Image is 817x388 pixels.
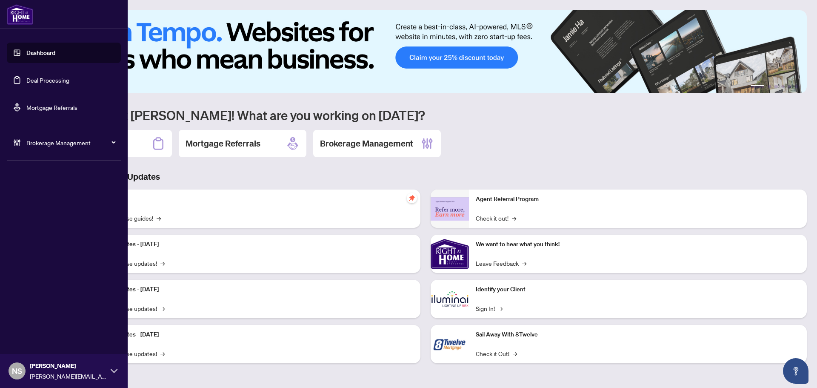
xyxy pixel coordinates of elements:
span: → [512,213,516,223]
span: → [157,213,161,223]
h2: Brokerage Management [320,138,413,149]
p: Platform Updates - [DATE] [89,240,414,249]
a: Check it Out!→ [476,349,517,358]
button: 3 [774,85,778,88]
span: NS [12,365,22,377]
a: Leave Feedback→ [476,259,526,268]
span: Brokerage Management [26,138,115,147]
span: → [498,304,503,313]
a: Sign In!→ [476,304,503,313]
span: → [160,304,165,313]
a: Mortgage Referrals [26,103,77,111]
button: 1 [751,85,764,88]
h3: Brokerage & Industry Updates [44,171,807,183]
img: logo [7,4,33,25]
button: Open asap [783,358,808,384]
span: → [160,349,165,358]
a: Deal Processing [26,76,69,84]
p: Self-Help [89,195,414,204]
p: Sail Away With 8Twelve [476,330,800,339]
span: → [513,349,517,358]
span: pushpin [407,193,417,203]
img: Agent Referral Program [431,197,469,221]
button: 5 [788,85,791,88]
p: Identify your Client [476,285,800,294]
button: 2 [768,85,771,88]
img: Identify your Client [431,280,469,318]
p: Platform Updates - [DATE] [89,285,414,294]
a: Check it out!→ [476,213,516,223]
span: [PERSON_NAME][EMAIL_ADDRESS][DOMAIN_NAME] [30,371,106,381]
img: Sail Away With 8Twelve [431,325,469,363]
span: [PERSON_NAME] [30,361,106,371]
button: 4 [781,85,785,88]
button: 6 [795,85,798,88]
span: → [522,259,526,268]
img: We want to hear what you think! [431,235,469,273]
h1: Welcome back [PERSON_NAME]! What are you working on [DATE]? [44,107,807,123]
p: Platform Updates - [DATE] [89,330,414,339]
span: → [160,259,165,268]
h2: Mortgage Referrals [186,138,260,149]
img: Slide 0 [44,10,807,93]
p: We want to hear what you think! [476,240,800,249]
a: Dashboard [26,49,55,57]
p: Agent Referral Program [476,195,800,204]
